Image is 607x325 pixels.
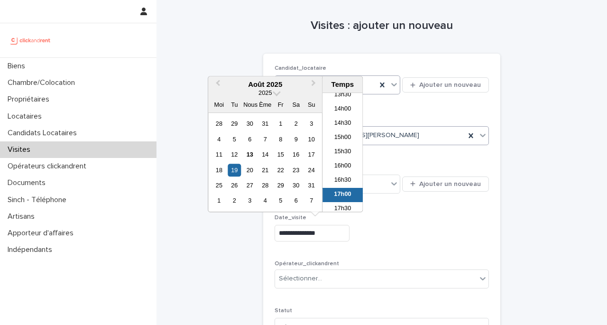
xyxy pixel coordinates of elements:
[259,195,272,207] div: Choisissez le jeudi 4 septembre 2025
[217,136,221,143] font: 4
[307,77,322,93] button: Mois prochain
[293,167,299,174] font: 23
[258,90,272,97] font: 2025
[334,205,351,212] font: 17h30
[8,62,25,70] font: Biens
[264,197,267,204] font: 4
[8,213,35,220] font: Artisans
[334,105,351,112] font: 14h00
[248,136,251,143] font: 6
[8,229,74,237] font: Apporteur d'affaires
[290,117,303,130] div: Choisissez le samedi 2 août 2025
[259,102,271,109] font: Ème
[305,164,318,176] div: Choisissez le dimanche 24 août 2025
[8,196,66,204] font: Sinch - Téléphone
[308,182,315,189] font: 31
[308,151,315,158] font: 17
[274,179,287,192] div: Choisissez le vendredi 29 août 2025
[228,164,241,176] div: Choisissez le mardi 19 août 2025
[243,179,256,192] div: Choisissez le mercredi 27 août 2025
[275,65,326,71] font: Candidat_locataire
[231,102,238,109] font: Tu
[233,136,236,143] font: 5
[293,182,299,189] font: 30
[212,116,319,209] div: mois 2025-08
[231,151,238,158] font: 12
[334,134,351,141] font: 15h00
[248,80,282,88] font: Août 2025
[277,182,284,189] font: 29
[228,195,241,207] div: Choisissez le mardi 2 septembre 2025
[8,95,49,103] font: Propriétaires
[259,148,272,161] div: Choisissez le jeudi 14 août 2025
[274,148,287,161] div: Choisissez le vendredi 15 août 2025
[334,148,351,155] font: 15h30
[209,77,224,93] button: Mois précédent
[228,148,241,161] div: Choisissez le mardi 12 août 2025
[305,133,318,146] div: Choisissez le dimanche 10 août 2025
[247,120,253,127] font: 30
[310,197,313,204] font: 7
[292,102,300,109] font: Sa
[279,120,282,127] font: 1
[279,136,282,143] font: 8
[243,164,256,176] div: Choisissez le mercredi 20 août 2025
[247,151,253,158] font: 13
[212,117,225,130] div: Choisissez le lundi 28 juillet 2025
[231,182,238,189] font: 26
[334,91,351,98] font: 13h30
[293,151,299,158] font: 16
[290,179,303,192] div: Choisissez le samedi 30 août 2025
[334,120,351,127] font: 14h30
[274,133,287,146] div: Choisissez le vendredi 8 août 2025
[294,136,298,143] font: 9
[305,117,318,130] div: Choisissez le dimanche 3 août 2025
[334,162,351,169] font: 16h00
[262,182,268,189] font: 28
[308,136,315,143] font: 10
[8,146,30,153] font: Visites
[259,117,272,130] div: Choisissez le jeudi 31 juillet 2025
[290,164,303,176] div: Choisissez le samedi 23 août 2025
[310,120,313,127] font: 3
[8,162,86,170] font: Opérateurs clickandrent
[248,197,251,204] font: 3
[216,120,222,127] font: 28
[247,167,253,174] font: 20
[228,117,241,130] div: Choisissez le mardi 29 juillet 2025
[305,195,318,207] div: Choisissez le dimanche 7 septembre 2025
[419,82,481,88] font: Ajouter un nouveau
[279,197,282,204] font: 5
[277,151,284,158] font: 15
[8,112,42,120] font: Locataires
[334,176,351,184] font: 16h30
[262,167,268,174] font: 21
[274,195,287,207] div: Choisissez le vendredi 5 septembre 2025
[275,308,292,314] font: Statut
[212,179,225,192] div: Choisissez le lundi 25 août 2025
[305,148,318,161] div: Choisissez le dimanche 17 août 2025
[279,275,322,282] font: Sélectionner...
[290,133,303,146] div: Choisissez le samedi 9 août 2025
[331,80,354,88] font: Temps
[243,102,258,109] font: Nous
[212,195,225,207] div: Choisissez le lundi 1er septembre 2025
[274,164,287,176] div: Choisissez le vendredi 22 août 2025
[243,133,256,146] div: Choisissez le mercredi 6 août 2025
[402,176,489,192] button: Ajouter un nouveau
[259,179,272,192] div: Choisissez le jeudi 28 août 2025
[231,120,238,127] font: 29
[243,117,256,130] div: Choisissez le mercredi 30 juillet 2025
[228,133,241,146] div: Choisissez le mardi 5 août 2025
[216,182,222,189] font: 25
[243,148,256,161] div: Choisissez le mercredi 13 août 2025
[264,136,267,143] font: 7
[274,117,287,130] div: Choisissez le vendredi 1er août 2025
[8,129,77,137] font: Candidats Locataires
[311,20,453,31] font: Visites : ajouter un nouveau
[212,164,225,176] div: Choisissez le lundi 18 août 2025
[334,191,351,198] font: 17h00
[262,120,268,127] font: 31
[243,195,256,207] div: Choisissez le mercredi 3 septembre 2025
[214,102,224,109] font: Moi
